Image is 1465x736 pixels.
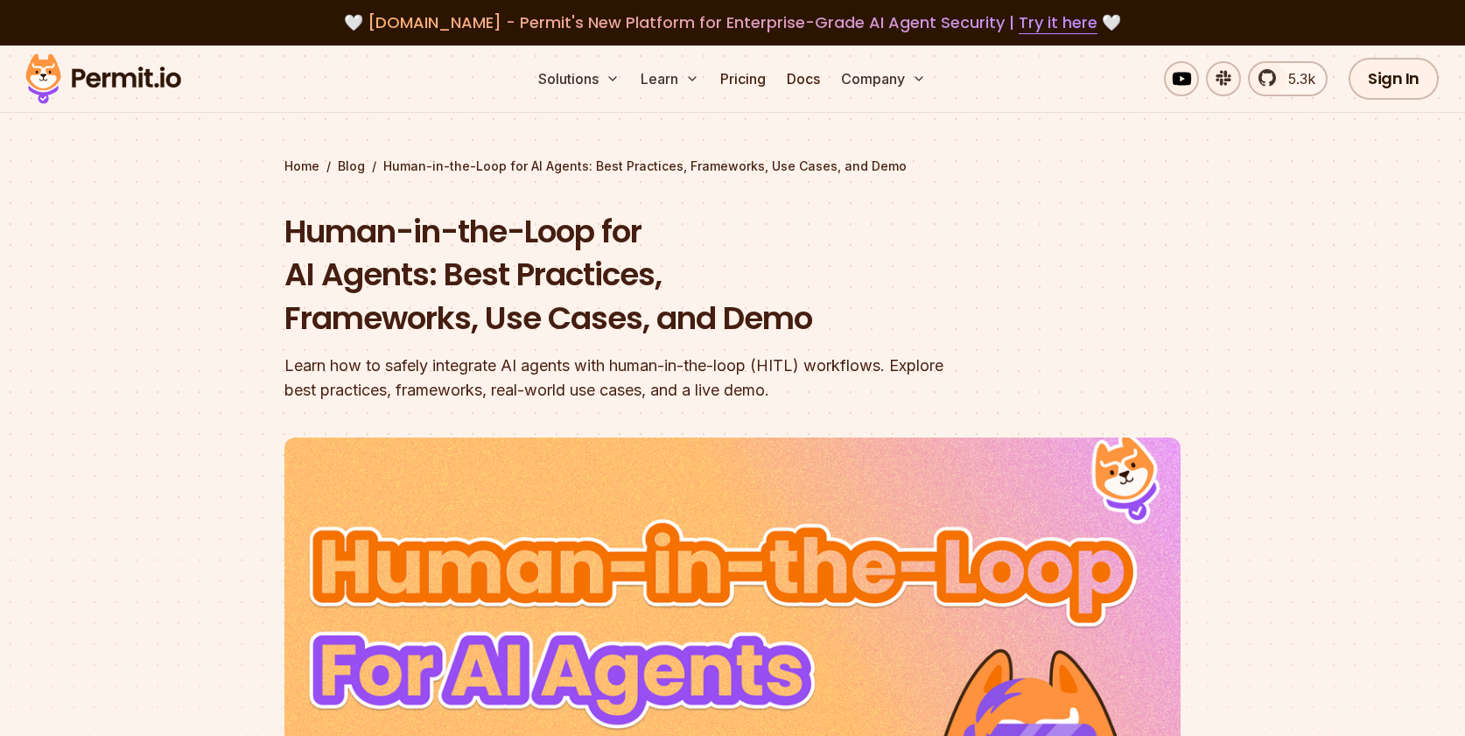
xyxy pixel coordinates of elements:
[18,49,189,109] img: Permit logo
[834,61,933,96] button: Company
[284,210,957,340] h1: Human-in-the-Loop for AI Agents: Best Practices, Frameworks, Use Cases, and Demo
[284,158,1181,175] div: / /
[338,158,365,175] a: Blog
[42,11,1423,35] div: 🤍 🤍
[1349,58,1439,100] a: Sign In
[531,61,627,96] button: Solutions
[780,61,827,96] a: Docs
[368,11,1097,33] span: [DOMAIN_NAME] - Permit's New Platform for Enterprise-Grade AI Agent Security |
[634,61,706,96] button: Learn
[284,354,957,403] div: Learn how to safely integrate AI agents with human-in-the-loop (HITL) workflows. Explore best pra...
[1248,61,1328,96] a: 5.3k
[1019,11,1097,34] a: Try it here
[713,61,773,96] a: Pricing
[1278,68,1315,89] span: 5.3k
[284,158,319,175] a: Home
